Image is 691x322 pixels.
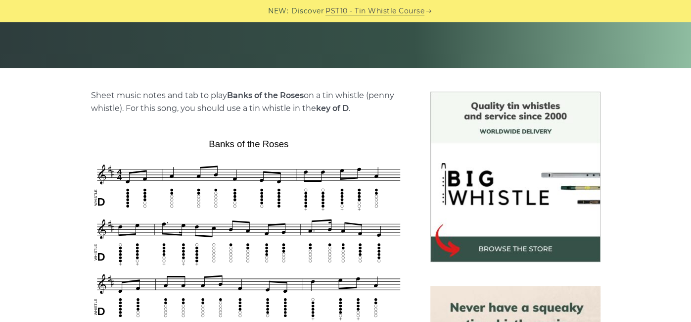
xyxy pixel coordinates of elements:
span: Discover [291,5,324,17]
p: Sheet music notes and tab to play on a tin whistle (penny whistle). For this song, you should use... [91,89,407,115]
strong: key of D [316,104,349,113]
a: PST10 - Tin Whistle Course [325,5,424,17]
img: BigWhistle Tin Whistle Store [430,92,600,262]
span: NEW: [268,5,288,17]
strong: Banks of the Roses [227,91,304,100]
